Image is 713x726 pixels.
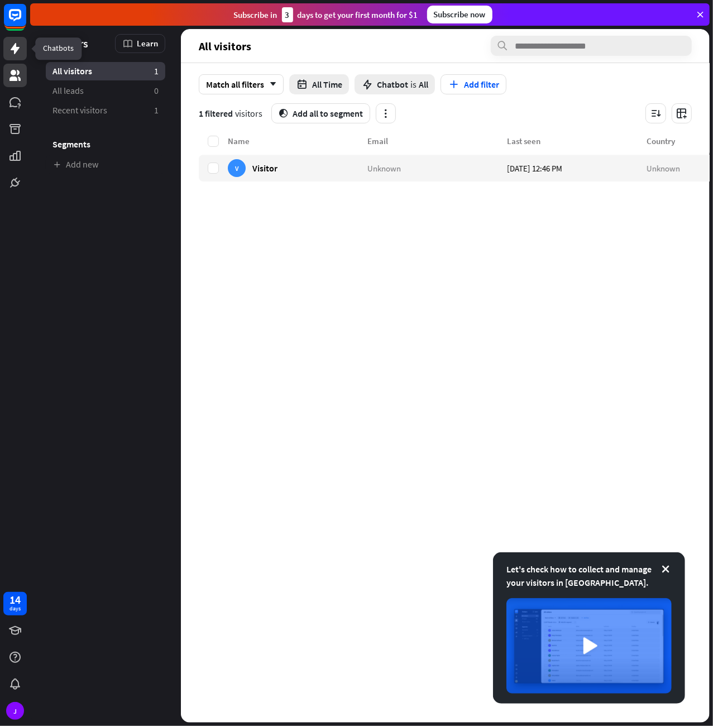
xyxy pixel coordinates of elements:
span: All visitors [199,40,251,52]
span: [DATE] 12:46 PM [507,163,562,173]
span: All [419,79,428,90]
div: Let's check how to collect and manage your visitors in [GEOGRAPHIC_DATA]. [506,562,672,589]
span: Chatbot [377,79,408,90]
button: All Time [289,74,349,94]
div: Match all filters [199,74,284,94]
span: Recent visitors [52,104,107,116]
span: Visitors [52,37,88,50]
span: All visitors [52,65,92,77]
div: J [6,702,24,720]
aside: 1 [154,65,159,77]
span: visitors [235,108,262,119]
div: Last seen [507,136,647,146]
span: Unknown [367,163,401,173]
div: Subscribe now [427,6,492,23]
a: 14 days [3,592,27,615]
span: All leads [52,85,84,97]
h3: Segments [46,138,165,150]
aside: 1 [154,104,159,116]
div: Name [228,136,367,146]
div: 14 [9,595,21,605]
div: 3 [282,7,293,22]
span: is [410,79,417,90]
div: V [228,159,246,177]
span: Visitor [252,163,277,173]
div: Subscribe in days to get your first month for $1 [234,7,418,22]
img: image [506,598,672,694]
span: Unknown [647,163,680,173]
button: Add filter [441,74,506,94]
i: segment [279,109,288,118]
i: arrow_down [264,81,276,88]
a: Add new [46,155,165,174]
span: 1 filtered [199,108,233,119]
button: Open LiveChat chat widget [9,4,42,38]
a: All leads 0 [46,82,165,100]
div: Email [367,136,507,146]
aside: 0 [154,85,159,97]
a: Recent visitors 1 [46,101,165,120]
div: days [9,605,21,613]
span: Learn [137,38,158,49]
button: segmentAdd all to segment [271,103,370,123]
